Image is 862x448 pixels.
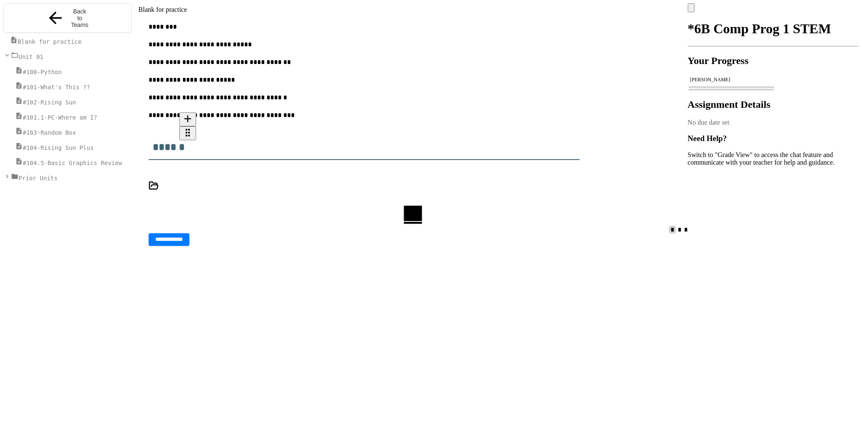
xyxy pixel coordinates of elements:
h2: Your Progress [688,55,859,67]
span: #101.1-PC-Where am I? [23,114,97,121]
div: My Account [688,3,859,12]
h2: Assignment Details [688,99,859,110]
span: #101-What's This ?? [23,84,90,91]
span: Blank for practice [18,38,82,45]
span: #100-Python [23,69,62,75]
span: Back to Teams [70,8,89,28]
span: #102-Rising Sun [23,99,76,106]
h1: *6B Comp Prog 1 STEM [688,21,859,37]
span: Unit 01 [19,53,43,60]
span: Blank for practice [138,6,187,13]
span: #103-Random Box [23,129,76,136]
span: #104.5-Basic Graphics Review [23,160,122,166]
button: Back to Teams [3,3,132,33]
h3: Need Help? [688,134,859,143]
div: No due date set [688,119,859,126]
span: Prior Units [19,175,58,181]
p: Switch to "Grade View" to access the chat feature and communicate with your teacher for help and ... [688,151,859,166]
div: [PERSON_NAME] [690,77,856,83]
span: #104-Rising Sun Plus [23,144,94,151]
